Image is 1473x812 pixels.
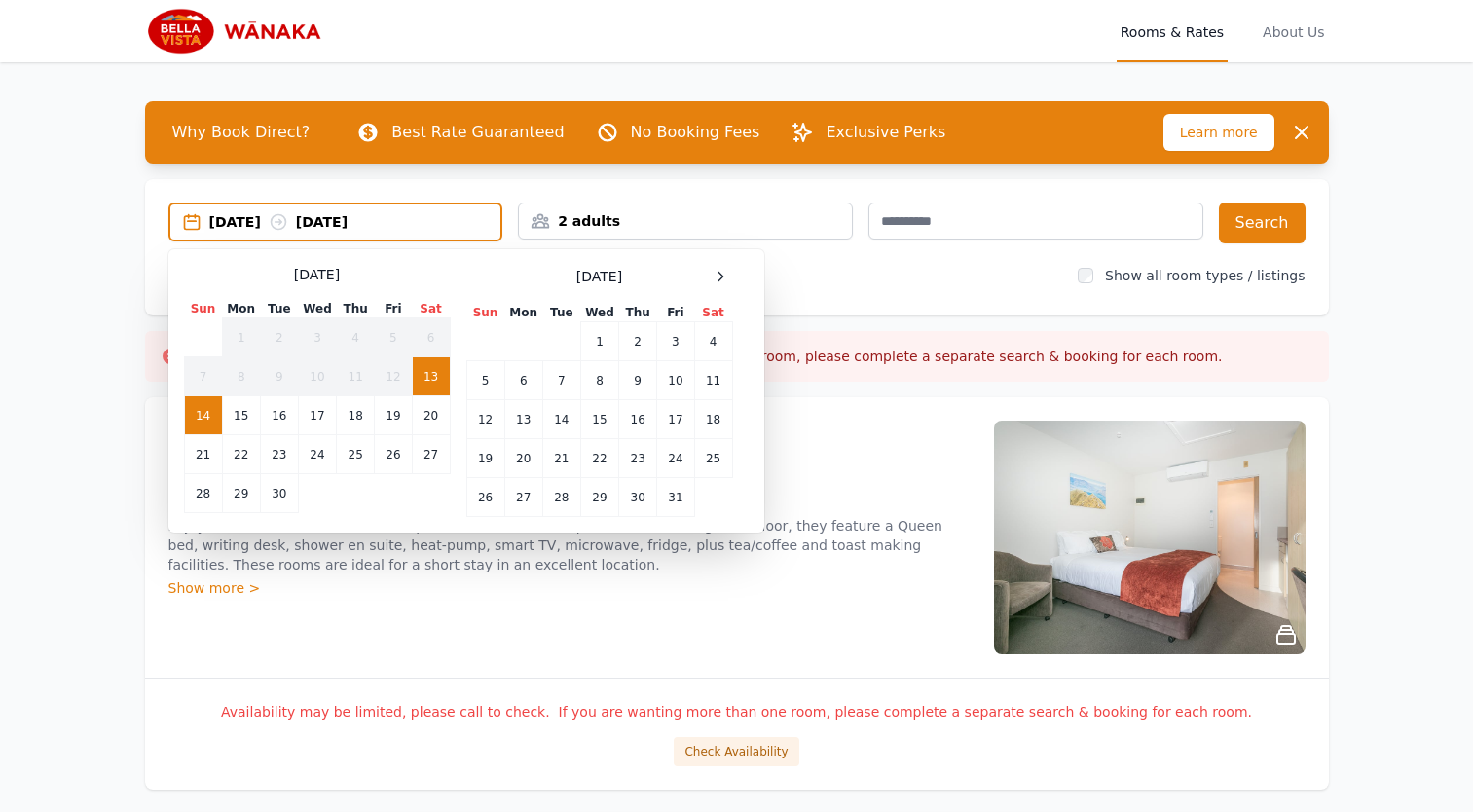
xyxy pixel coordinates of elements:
[412,435,450,474] td: 27
[580,361,618,400] td: 8
[222,318,260,357] td: 1
[337,435,375,474] td: 25
[209,212,501,232] div: [DATE] [DATE]
[1219,203,1306,243] button: Search
[694,400,732,439] td: 18
[657,400,694,439] td: 17
[542,304,580,322] th: Tue
[504,439,542,478] td: 20
[337,300,375,318] th: Thu
[657,439,694,478] td: 24
[694,304,732,322] th: Sat
[466,304,504,322] th: Sun
[412,300,450,318] th: Sat
[168,516,971,574] p: Enjoy mountain views from our Compact Studios. Located upstairs and on the ground floor, they fea...
[184,474,222,513] td: 28
[580,439,618,478] td: 22
[168,702,1306,721] p: Availability may be limited, please call to check. If you are wanting more than one room, please ...
[504,478,542,517] td: 27
[260,300,298,318] th: Tue
[694,439,732,478] td: 25
[542,439,580,478] td: 21
[391,121,564,144] p: Best Rate Guaranteed
[298,396,336,435] td: 17
[466,400,504,439] td: 12
[466,439,504,478] td: 19
[519,211,852,231] div: 2 adults
[1163,114,1274,151] span: Learn more
[580,478,618,517] td: 29
[674,737,798,766] button: Check Availability
[657,478,694,517] td: 31
[412,396,450,435] td: 20
[504,400,542,439] td: 13
[298,435,336,474] td: 24
[375,435,412,474] td: 26
[168,578,971,598] div: Show more >
[337,396,375,435] td: 18
[260,474,298,513] td: 30
[412,318,450,357] td: 6
[222,300,260,318] th: Mon
[619,361,657,400] td: 9
[375,318,412,357] td: 5
[260,435,298,474] td: 23
[222,396,260,435] td: 15
[375,357,412,396] td: 12
[412,357,450,396] td: 13
[337,357,375,396] td: 11
[298,357,336,396] td: 10
[184,300,222,318] th: Sun
[184,357,222,396] td: 7
[580,304,618,322] th: Wed
[619,400,657,439] td: 16
[260,357,298,396] td: 9
[260,396,298,435] td: 16
[184,396,222,435] td: 14
[375,300,412,318] th: Fri
[542,361,580,400] td: 7
[694,361,732,400] td: 11
[466,361,504,400] td: 5
[631,121,760,144] p: No Booking Fees
[826,121,945,144] p: Exclusive Perks
[504,304,542,322] th: Mon
[504,361,542,400] td: 6
[576,267,622,286] span: [DATE]
[657,322,694,361] td: 3
[184,435,222,474] td: 21
[542,478,580,517] td: 28
[619,322,657,361] td: 2
[619,439,657,478] td: 23
[337,318,375,357] td: 4
[657,361,694,400] td: 10
[222,357,260,396] td: 8
[1105,268,1305,283] label: Show all room types / listings
[580,400,618,439] td: 15
[294,265,340,284] span: [DATE]
[375,396,412,435] td: 19
[145,8,332,55] img: Bella Vista Wanaka
[222,474,260,513] td: 29
[298,318,336,357] td: 3
[298,300,336,318] th: Wed
[619,478,657,517] td: 30
[466,478,504,517] td: 26
[157,113,326,152] span: Why Book Direct?
[694,322,732,361] td: 4
[619,304,657,322] th: Thu
[260,318,298,357] td: 2
[580,322,618,361] td: 1
[657,304,694,322] th: Fri
[542,400,580,439] td: 14
[222,435,260,474] td: 22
